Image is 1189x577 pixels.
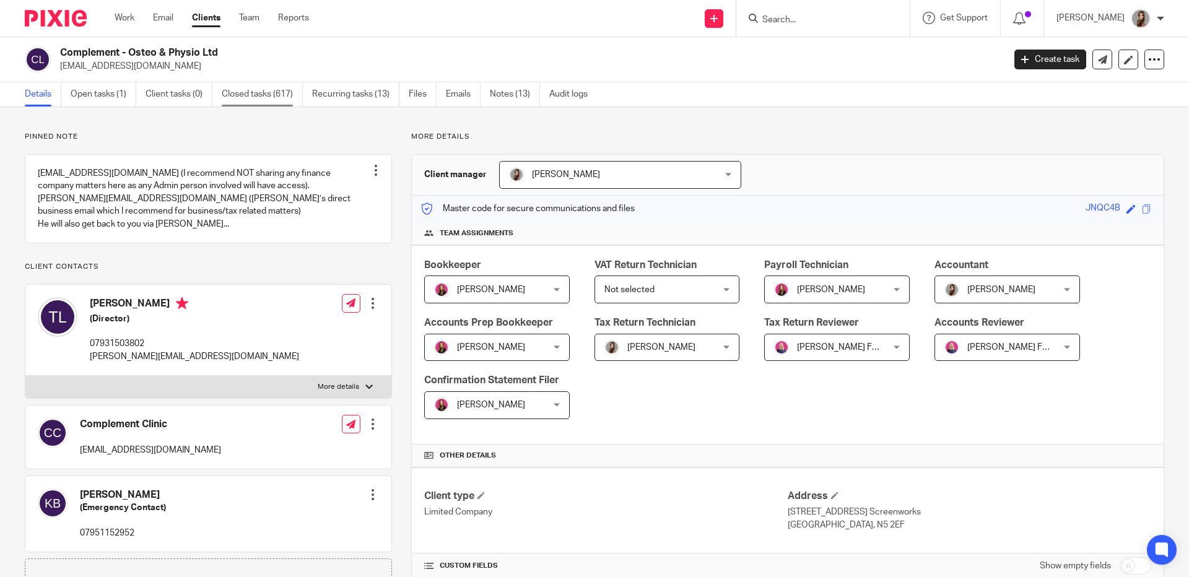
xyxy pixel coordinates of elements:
a: Closed tasks (617) [222,82,303,106]
p: Client contacts [25,262,392,272]
span: Bookkeeper [424,260,481,270]
label: Show empty fields [1040,560,1111,572]
a: Notes (13) [490,82,540,106]
span: Confirmation Statement Filer [424,375,559,385]
p: 07951152952 [80,527,166,539]
h2: Complement - Osteo & Physio Ltd [60,46,809,59]
a: Emails [446,82,481,106]
a: Team [239,12,259,24]
img: 17.png [774,282,789,297]
h4: Client type [424,490,788,503]
p: Master code for secure communications and files [421,202,635,215]
a: Clients [192,12,220,24]
span: [PERSON_NAME] [457,285,525,294]
span: Team assignments [440,228,513,238]
img: 17.png [434,282,449,297]
p: [PERSON_NAME] [1056,12,1125,24]
p: [GEOGRAPHIC_DATA], N5 2EF [788,519,1151,531]
h4: Address [788,490,1151,503]
a: Work [115,12,134,24]
span: Not selected [604,285,655,294]
h4: [PERSON_NAME] [80,488,166,501]
span: Tax Return Reviewer [764,318,859,328]
p: More details [318,382,359,392]
img: Pixie [25,10,87,27]
img: Cheryl%20Sharp%20FCCA.png [944,340,959,355]
a: Create task [1014,50,1086,69]
span: [PERSON_NAME] [457,343,525,352]
img: svg%3E [38,297,77,337]
img: svg%3E [38,418,68,448]
h4: [PERSON_NAME] [90,297,299,313]
a: Reports [278,12,309,24]
img: Cheryl%20Sharp%20FCCA.png [774,340,789,355]
span: Accounts Prep Bookkeeper [424,318,553,328]
h4: Complement Clinic [80,418,221,431]
img: 17.png [434,397,449,412]
a: Recurring tasks (13) [312,82,399,106]
p: Limited Company [424,506,788,518]
span: [PERSON_NAME] [532,170,600,179]
p: [PERSON_NAME][EMAIL_ADDRESS][DOMAIN_NAME] [90,350,299,363]
p: [STREET_ADDRESS] Screenworks [788,506,1151,518]
span: [PERSON_NAME] [797,285,865,294]
p: 07931503802 [90,337,299,350]
img: svg%3E [25,46,51,72]
span: [PERSON_NAME] [967,285,1035,294]
p: [EMAIL_ADDRESS][DOMAIN_NAME] [80,444,221,456]
span: Payroll Technician [764,260,848,270]
h3: Client manager [424,168,487,181]
i: Primary [176,297,188,310]
h5: (Emergency Contact) [80,501,166,514]
input: Search [761,15,873,26]
h5: (Director) [90,313,299,325]
span: Accounts Reviewer [934,318,1024,328]
p: [EMAIL_ADDRESS][DOMAIN_NAME] [60,60,996,72]
img: 22.png [509,167,524,182]
span: [PERSON_NAME] [457,401,525,409]
a: Email [153,12,173,24]
span: VAT Return Technician [594,260,697,270]
span: Other details [440,451,496,461]
span: Get Support [940,14,988,22]
span: Tax Return Technician [594,318,695,328]
a: Details [25,82,61,106]
a: Open tasks (1) [71,82,136,106]
img: 22.png [944,282,959,297]
p: Pinned note [25,132,392,142]
h4: CUSTOM FIELDS [424,561,788,571]
span: [PERSON_NAME] FCCA [967,343,1060,352]
a: Files [409,82,437,106]
img: 22.png [1131,9,1151,28]
p: More details [411,132,1164,142]
a: Audit logs [549,82,597,106]
div: JNQC4B [1086,202,1120,216]
a: Client tasks (0) [146,82,212,106]
img: 17.png [434,340,449,355]
span: Accountant [934,260,988,270]
span: [PERSON_NAME] [627,343,695,352]
img: svg%3E [38,488,68,518]
span: [PERSON_NAME] FCCA [797,343,890,352]
img: 22.png [604,340,619,355]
